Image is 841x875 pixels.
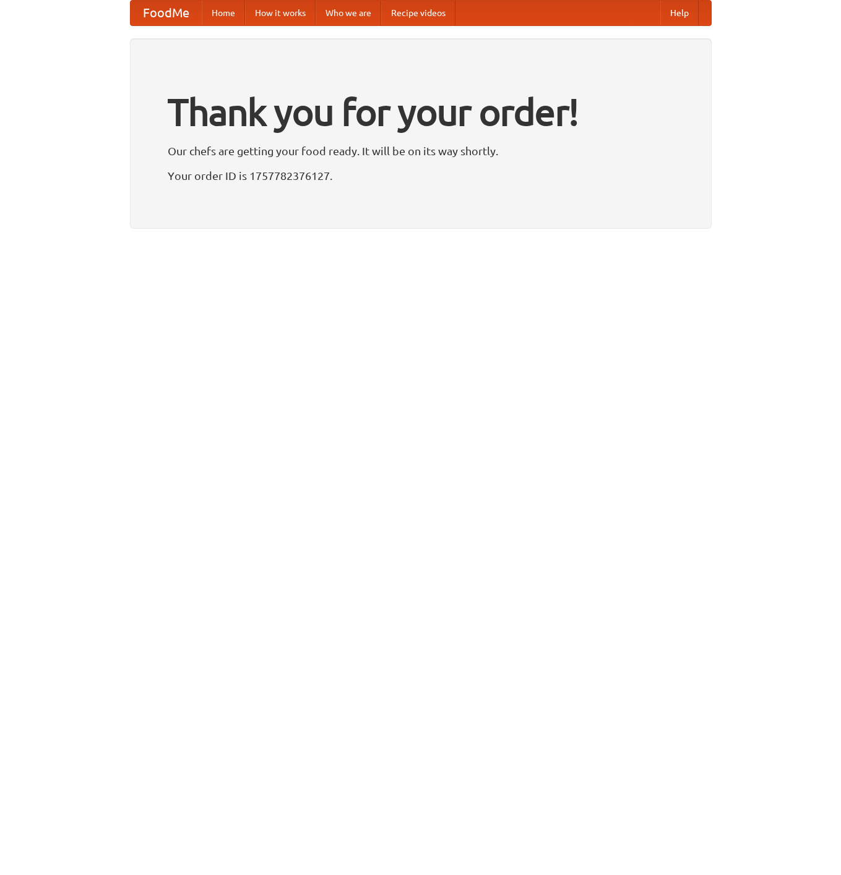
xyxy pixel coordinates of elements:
p: Your order ID is 1757782376127. [168,166,674,185]
h1: Thank you for your order! [168,82,674,142]
a: How it works [245,1,316,25]
a: Help [660,1,699,25]
a: Who we are [316,1,381,25]
a: Recipe videos [381,1,455,25]
a: FoodMe [131,1,202,25]
a: Home [202,1,245,25]
p: Our chefs are getting your food ready. It will be on its way shortly. [168,142,674,160]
